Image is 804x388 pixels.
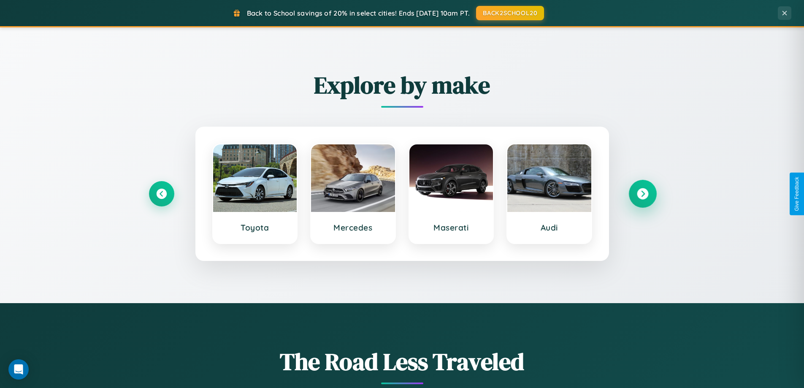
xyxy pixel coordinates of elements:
[319,222,387,233] h3: Mercedes
[149,69,655,101] h2: Explore by make
[222,222,289,233] h3: Toyota
[149,345,655,378] h1: The Road Less Traveled
[476,6,544,20] button: BACK2SCHOOL20
[794,177,800,211] div: Give Feedback
[418,222,485,233] h3: Maserati
[247,9,470,17] span: Back to School savings of 20% in select cities! Ends [DATE] 10am PT.
[516,222,583,233] h3: Audi
[8,359,29,380] div: Open Intercom Messenger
